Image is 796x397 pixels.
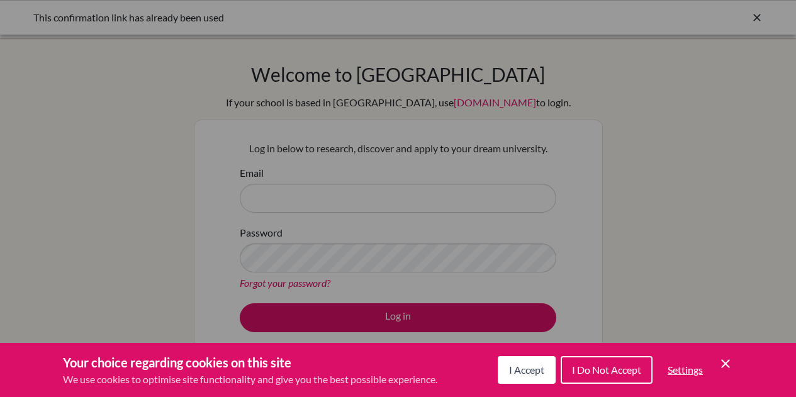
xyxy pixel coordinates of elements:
h3: Your choice regarding cookies on this site [63,353,437,372]
span: I Do Not Accept [572,364,641,376]
p: We use cookies to optimise site functionality and give you the best possible experience. [63,372,437,387]
button: Settings [658,357,713,383]
button: I Accept [498,356,556,384]
span: I Accept [509,364,544,376]
button: Save and close [718,356,733,371]
button: I Do Not Accept [561,356,653,384]
span: Settings [668,364,703,376]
